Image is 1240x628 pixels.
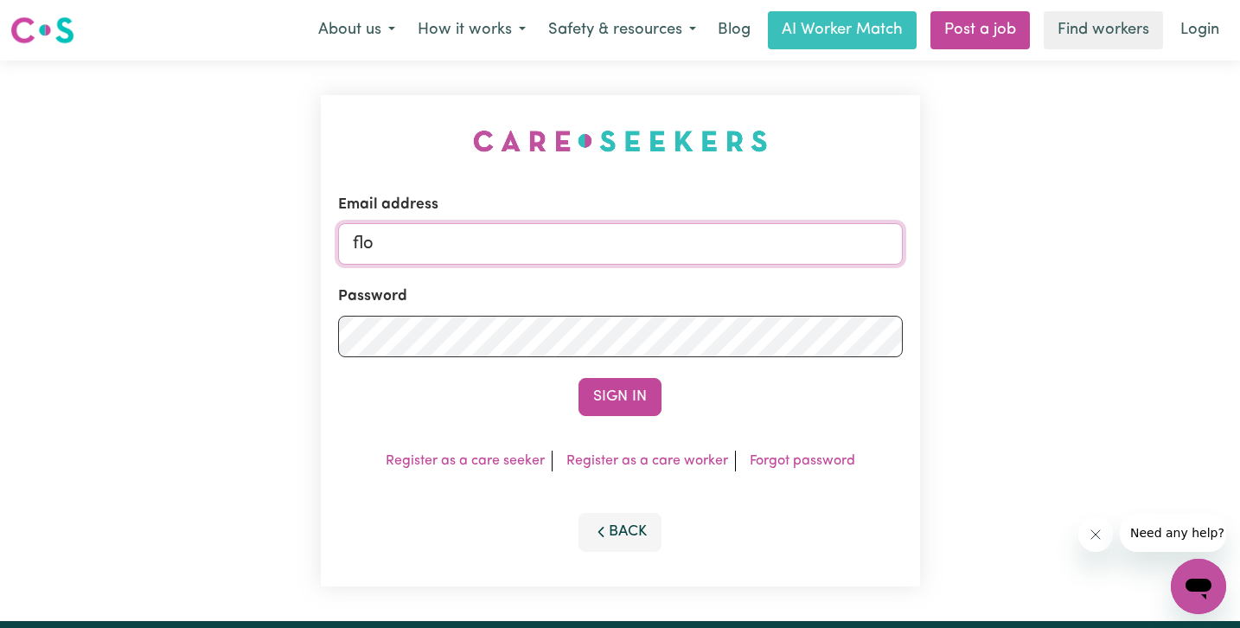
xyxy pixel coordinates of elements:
[578,513,662,551] button: Back
[406,12,537,48] button: How it works
[338,223,903,265] input: Email address
[307,12,406,48] button: About us
[707,11,761,49] a: Blog
[930,11,1030,49] a: Post a job
[768,11,917,49] a: AI Worker Match
[386,454,545,468] a: Register as a care seeker
[578,378,662,416] button: Sign In
[10,10,74,50] a: Careseekers logo
[537,12,707,48] button: Safety & resources
[1044,11,1163,49] a: Find workers
[10,15,74,46] img: Careseekers logo
[338,285,407,308] label: Password
[1120,514,1226,552] iframe: Message from company
[1078,517,1113,552] iframe: Close message
[1170,11,1230,49] a: Login
[750,454,855,468] a: Forgot password
[338,194,438,216] label: Email address
[566,454,728,468] a: Register as a care worker
[1171,559,1226,614] iframe: Button to launch messaging window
